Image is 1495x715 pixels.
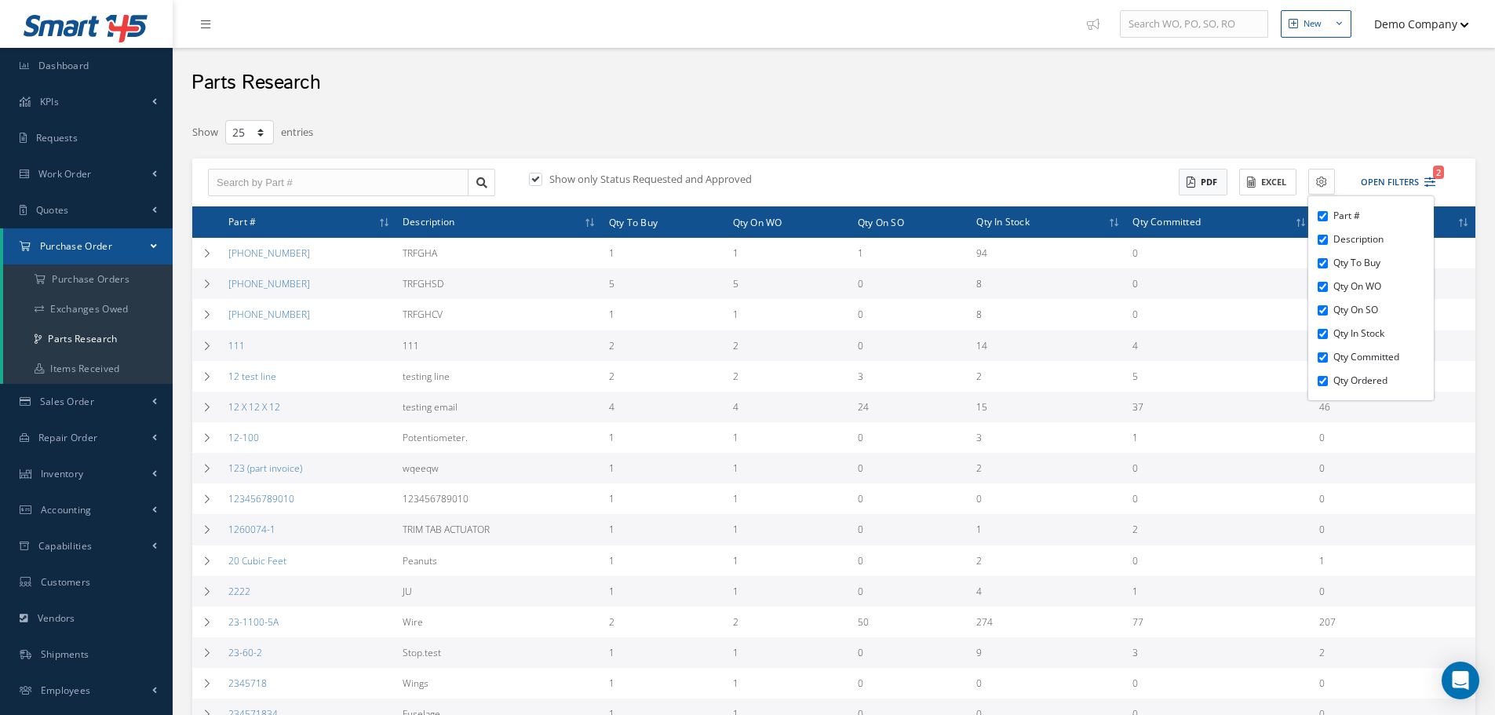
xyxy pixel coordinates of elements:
td: 8 [970,299,1126,330]
td: 0 [851,268,970,299]
a: 111 [228,339,245,352]
label: Show [192,119,218,140]
td: 0 [851,299,970,330]
td: 9 [970,637,1126,668]
input: Search by Part # [208,169,469,197]
span: Vendors [38,611,75,625]
a: [PHONE_NUMBER] [228,277,310,290]
td: 2 [727,361,851,392]
span: Repair Order [38,431,98,444]
a: 1260074-1 [228,523,275,536]
td: 3 [970,422,1126,453]
td: 274 [970,607,1126,637]
td: 2 [970,545,1126,576]
td: 4 [1126,330,1313,361]
button: New [1281,10,1351,38]
td: 1 [603,637,727,668]
a: Purchase Order [3,228,173,264]
label: Qty In Stock [1333,326,1430,341]
input: Qty Ordered [1318,376,1328,386]
div: New [1304,17,1322,31]
a: 23-1100-5A [228,615,279,629]
td: 94 [970,238,1126,268]
button: Demo Company [1359,9,1469,39]
td: Peanuts [396,545,603,576]
td: 207 [1313,607,1475,637]
td: 0 [1313,668,1475,699]
a: 20 Cubic Feet [228,554,286,567]
td: 5 [727,268,851,299]
td: 0 [851,330,970,361]
td: 0 [851,668,970,699]
input: Description [1318,235,1328,245]
a: Parts Research [3,324,173,354]
td: TRFGHCV [396,299,603,330]
button: Excel [1239,169,1296,196]
label: Qty Committed [1333,350,1430,364]
td: 2 [1126,514,1313,545]
td: wqeeqw [396,453,603,483]
td: 1 [727,668,851,699]
a: 123456789010 [228,492,294,505]
label: entries [281,119,313,140]
button: PDF [1179,169,1227,196]
td: 0 [1126,268,1313,299]
a: Purchase Orders [3,264,173,294]
a: Items Received [3,354,173,384]
td: 0 [1126,238,1313,268]
td: 1 [603,668,727,699]
td: 1 [603,299,727,330]
td: 0 [970,483,1126,514]
span: Description [403,213,454,228]
td: 0 [1126,453,1313,483]
td: 1 [727,422,851,453]
span: Requests [36,131,78,144]
td: TRIM TAB ACTUATOR [396,514,603,545]
span: Accounting [41,503,92,516]
span: Purchase Order [40,239,112,253]
td: 1 [727,238,851,268]
h2: Parts Research [191,71,320,95]
td: 0 [851,514,970,545]
td: 1 [727,637,851,668]
span: Qty Committed [1132,213,1201,228]
span: Quotes [36,203,69,217]
label: Qty On SO [1333,303,1430,317]
td: 1 [603,576,727,607]
td: 0 [851,545,970,576]
td: 0 [1126,299,1313,330]
a: [PHONE_NUMBER] [228,308,310,321]
td: 1 [727,576,851,607]
td: 8 [970,268,1126,299]
td: 77 [1126,607,1313,637]
td: 1 [603,483,727,514]
td: 46 [1313,392,1475,422]
td: 2 [603,607,727,637]
td: 1 [603,422,727,453]
label: Qty To Buy [1333,256,1430,270]
div: Show only Status Requested and Approved [526,172,935,190]
input: Search WO, PO, SO, RO [1120,10,1268,38]
td: 1 [727,453,851,483]
td: 14 [970,330,1126,361]
td: Wings [396,668,603,699]
td: 3 [851,361,970,392]
a: 12 test line [228,370,276,383]
td: 0 [851,576,970,607]
td: 15 [970,392,1126,422]
input: Part # [1318,211,1328,221]
span: Shipments [41,648,89,661]
td: 0 [1313,514,1475,545]
span: Part # [228,213,256,228]
td: 0 [1313,422,1475,453]
td: 2 [603,361,727,392]
td: testing line [396,361,603,392]
span: Qty To Buy [609,214,658,229]
input: Qty On SO [1318,305,1328,316]
td: 2 [1313,637,1475,668]
td: 1 [1126,576,1313,607]
td: 0 [851,483,970,514]
td: 0 [1313,483,1475,514]
td: 2 [970,361,1126,392]
td: 4 [727,392,851,422]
